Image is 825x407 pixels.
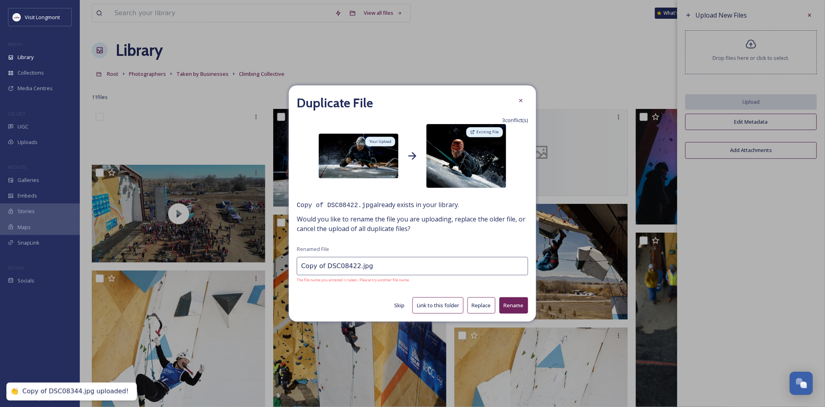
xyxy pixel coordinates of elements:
span: WIDGETS [8,164,26,170]
span: Socials [18,277,34,285]
button: Skip [390,288,409,304]
h2: Duplicate File [297,103,373,122]
button: Rename [499,288,528,304]
kbd: Copy of DSC08422.jpg [297,192,373,200]
span: Renamed File [297,236,329,243]
button: Link to this folder [412,288,464,304]
span: Library [18,53,34,61]
span: Uploads [18,138,37,146]
span: The file name you entered is taken. Please try another file name. [297,268,528,274]
span: 3 conflict(s) [503,126,528,134]
span: Galleries [18,176,39,184]
div: 👏 [10,387,18,396]
span: Existing File [477,139,499,144]
span: SOCIALS [8,265,24,271]
span: Your Upload [369,139,391,144]
span: Maps [18,223,31,231]
span: Stories [18,207,35,215]
span: SnapLink [18,239,39,247]
button: Replace [468,288,495,304]
button: Open Chat [790,372,813,395]
div: Copy of DSC08344.jpg uploaded! [22,387,129,396]
span: Collections [18,69,44,77]
a: Existing File [465,136,504,148]
img: fcb4c0cf-b32b-4757-a2a2-3dcee72121b3.jpg [426,134,506,179]
span: Media Centres [18,85,53,92]
img: longmont.jpg [13,13,21,21]
span: already exists in your library. [297,190,528,201]
span: Would you like to rename the file you are uploading, replace the older file, or cancel the upload... [297,205,528,224]
span: Visit Longmont [25,14,60,21]
span: MEDIA [8,41,22,47]
span: UGC [18,123,28,130]
span: Embeds [18,192,37,200]
input: My file [297,248,528,266]
span: COLLECT [8,111,25,117]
